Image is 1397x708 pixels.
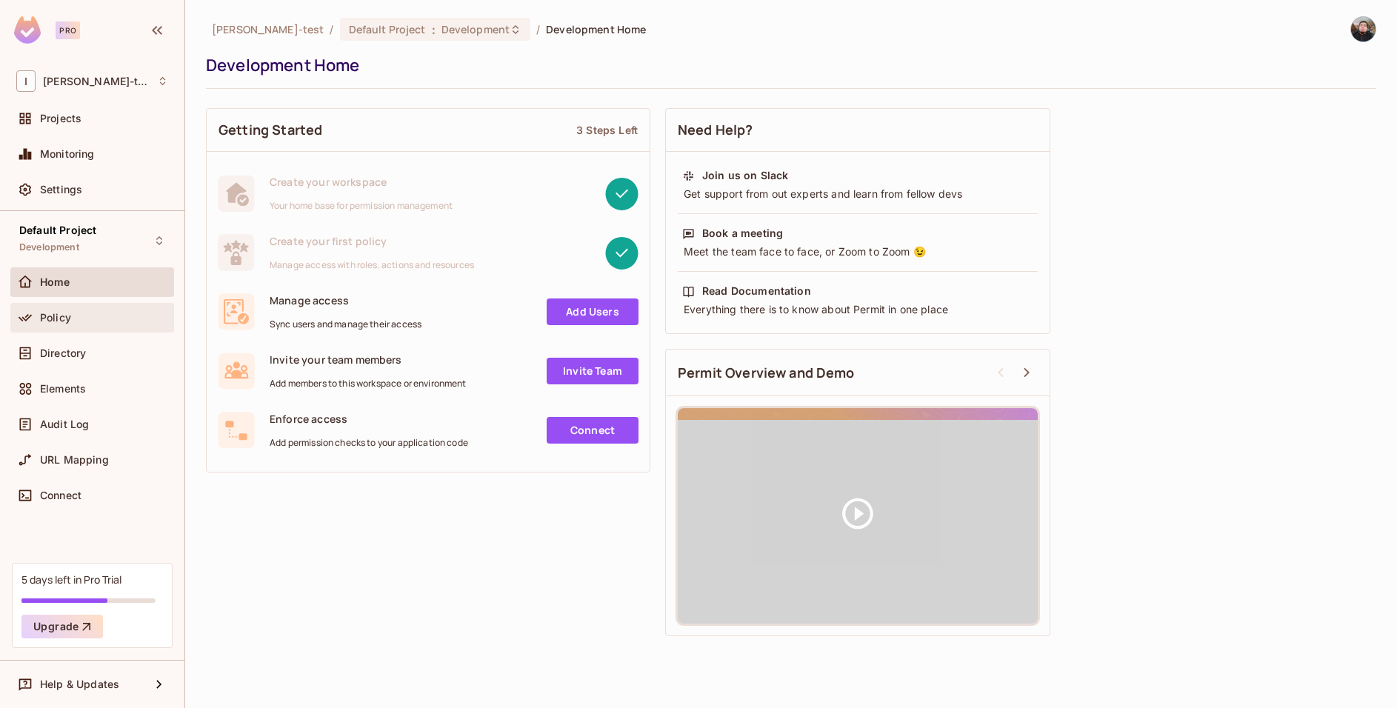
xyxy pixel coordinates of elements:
[547,298,639,325] a: Add Users
[330,22,333,36] li: /
[547,358,639,384] a: Invite Team
[40,347,86,359] span: Directory
[40,383,86,395] span: Elements
[441,22,510,36] span: Development
[1351,17,1376,41] img: Ignacio Suarez
[21,615,103,638] button: Upgrade
[270,259,474,271] span: Manage access with roles, actions and resources
[19,224,96,236] span: Default Project
[14,16,41,44] img: SReyMgAAAABJRU5ErkJggg==
[536,22,540,36] li: /
[40,454,109,466] span: URL Mapping
[270,353,467,367] span: Invite your team members
[16,70,36,92] span: I
[682,244,1033,259] div: Meet the team face to face, or Zoom to Zoom 😉
[270,437,468,449] span: Add permission checks to your application code
[270,318,421,330] span: Sync users and manage their access
[270,293,421,307] span: Manage access
[702,226,783,241] div: Book a meeting
[682,302,1033,317] div: Everything there is to know about Permit in one place
[702,284,811,298] div: Read Documentation
[682,187,1033,201] div: Get support from out experts and learn from fellow devs
[547,417,639,444] a: Connect
[270,378,467,390] span: Add members to this workspace or environment
[546,22,646,36] span: Development Home
[40,113,81,124] span: Projects
[349,22,426,36] span: Default Project
[19,241,79,253] span: Development
[270,175,453,189] span: Create your workspace
[40,312,71,324] span: Policy
[270,234,474,248] span: Create your first policy
[40,678,119,690] span: Help & Updates
[702,168,788,183] div: Join us on Slack
[43,76,150,87] span: Workspace: Ignacio-test
[40,148,95,160] span: Monitoring
[206,54,1369,76] div: Development Home
[678,121,753,139] span: Need Help?
[56,21,80,39] div: Pro
[40,184,82,196] span: Settings
[21,572,121,587] div: 5 days left in Pro Trial
[270,412,468,426] span: Enforce access
[212,22,324,36] span: the active workspace
[40,418,89,430] span: Audit Log
[270,200,453,212] span: Your home base for permission management
[40,276,70,288] span: Home
[576,123,638,137] div: 3 Steps Left
[219,121,322,139] span: Getting Started
[678,364,855,382] span: Permit Overview and Demo
[40,490,81,501] span: Connect
[431,24,436,36] span: :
